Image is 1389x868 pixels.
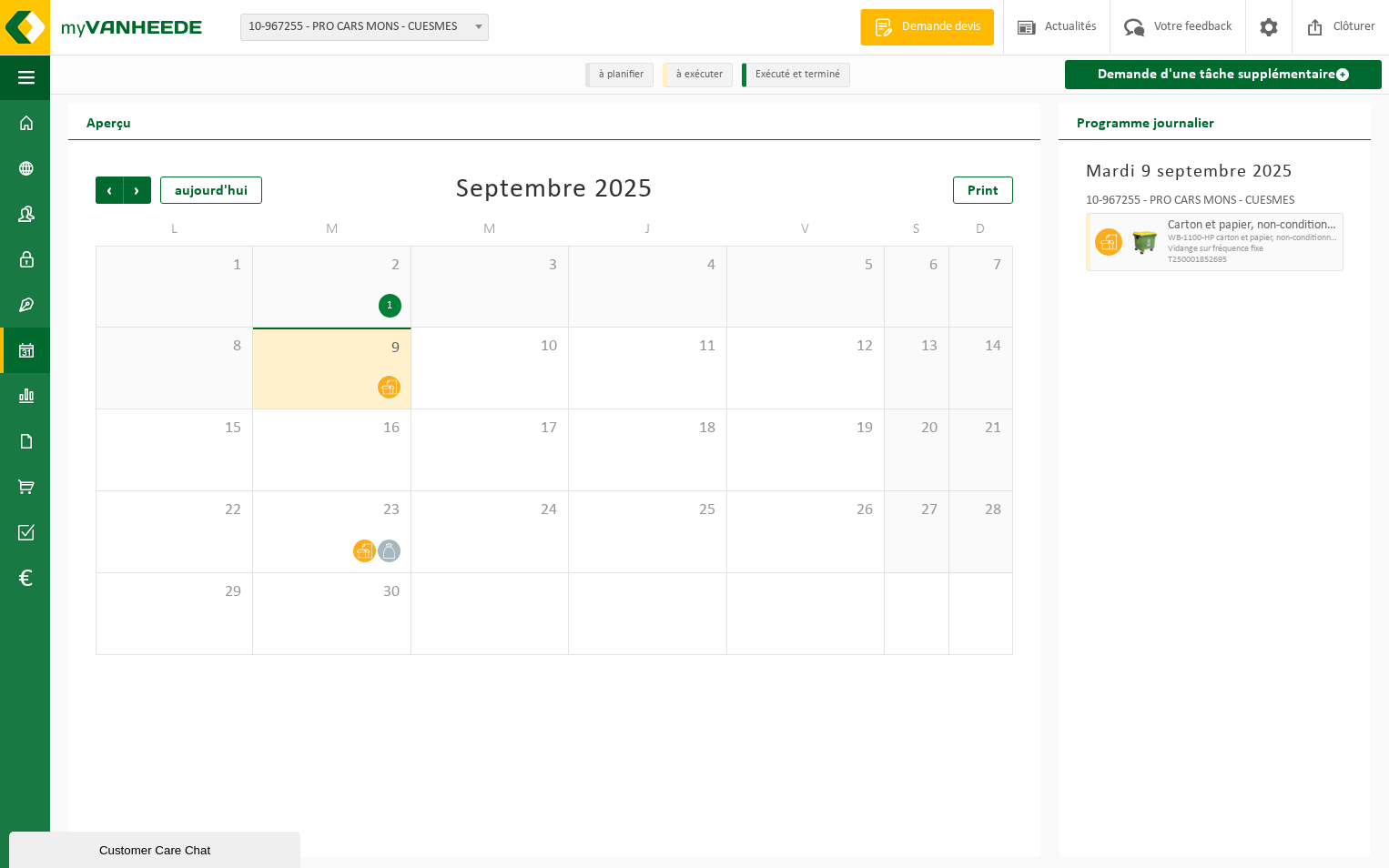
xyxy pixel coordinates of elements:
[106,419,243,439] span: 15
[578,256,716,276] span: 4
[456,177,653,204] div: Septembre 2025
[9,828,304,868] iframe: chat widget
[106,500,243,520] span: 22
[958,256,1004,276] span: 7
[96,213,253,246] td: L
[958,419,1004,439] span: 21
[1168,244,1338,255] span: Vidange sur fréquence fixe
[106,256,243,276] span: 1
[894,256,939,276] span: 6
[736,500,875,520] span: 26
[578,500,716,520] span: 25
[253,213,411,246] td: M
[1086,158,1343,186] h3: Mardi 9 septembre 2025
[1168,233,1338,244] span: WB-1100-HP carton et papier, non-conditionné (industriel)
[663,63,733,87] li: à exécuter
[1168,218,1338,233] span: Carton et papier, non-conditionné (industriel)
[569,213,726,246] td: J
[958,337,1004,357] span: 14
[68,104,149,139] h2: Aperçu
[421,500,559,520] span: 24
[262,338,400,358] span: 9
[1059,104,1232,139] h2: Programme journalier
[578,419,716,439] span: 18
[727,213,885,246] td: V
[585,63,654,87] li: à planifier
[1086,195,1343,213] div: 10-967255 - PRO CARS MONS - CUESMES
[860,9,994,45] a: Demande devis
[411,213,569,246] td: M
[894,419,939,439] span: 20
[897,18,985,36] span: Demande devis
[421,337,559,357] span: 10
[160,177,262,204] div: aujourd'hui
[379,294,401,318] div: 1
[262,500,400,520] span: 23
[894,500,939,520] span: 27
[421,256,559,276] span: 3
[262,419,400,439] span: 16
[1131,228,1159,256] img: WB-1100-HPE-GN-50
[106,337,243,357] span: 8
[240,14,489,41] span: 10-967255 - PRO CARS MONS - CUESMES
[953,177,1013,204] a: Print
[885,213,949,246] td: S
[578,337,716,357] span: 11
[106,582,243,602] span: 29
[124,177,151,204] span: Suivant
[742,63,850,87] li: Exécuté et terminé
[241,15,488,40] span: 10-967255 - PRO CARS MONS - CUESMES
[736,419,875,439] span: 19
[96,177,123,204] span: Précédent
[1168,255,1338,266] span: T250001852695
[421,419,559,439] span: 17
[894,337,939,357] span: 13
[262,582,400,602] span: 30
[958,500,1004,520] span: 28
[1065,60,1382,89] a: Demande d'une tâche supplémentaire
[262,256,400,276] span: 2
[736,256,875,276] span: 5
[949,213,1014,246] td: D
[968,184,999,198] span: Print
[736,337,875,357] span: 12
